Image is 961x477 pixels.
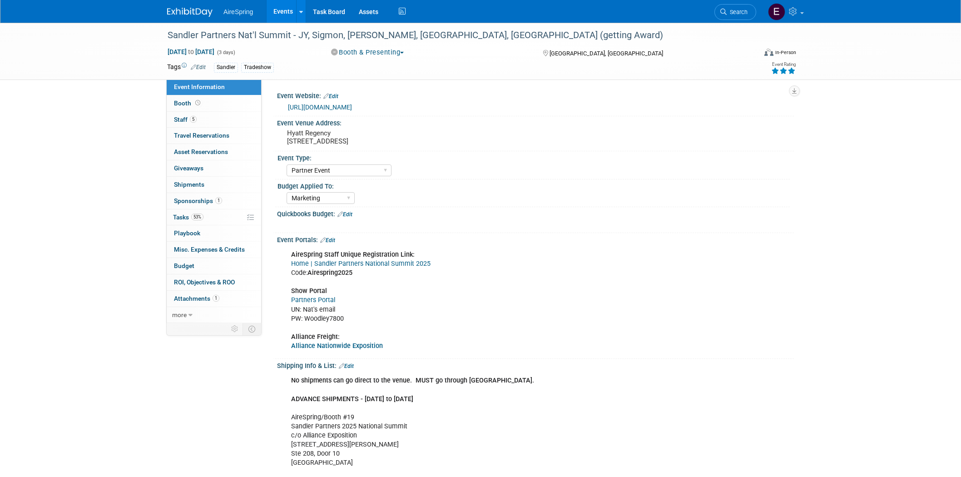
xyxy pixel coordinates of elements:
[174,197,222,204] span: Sponsorships
[167,144,261,160] a: Asset Reservations
[277,116,794,128] div: Event Venue Address:
[307,269,352,277] b: Airespring2025
[187,48,195,55] span: to
[193,99,202,106] span: Booth not reserved yet
[174,278,235,286] span: ROI, Objectives & ROO
[291,342,383,350] a: Alliance Nationwide Exposition
[277,233,794,245] div: Event Portals:
[167,48,215,56] span: [DATE] [DATE]
[214,63,238,72] div: Sandler
[191,214,203,220] span: 53%
[287,129,482,145] pre: Hyatt Regency [STREET_ADDRESS]
[291,251,415,258] b: AireSpring Staff Unique Registration Link:
[167,128,261,144] a: Travel Reservations
[775,49,796,56] div: In-Person
[174,229,200,237] span: Playbook
[550,50,663,57] span: [GEOGRAPHIC_DATA], [GEOGRAPHIC_DATA]
[291,333,340,341] b: Alliance Freight:
[291,395,413,403] b: ADVANCE SHIPMENTS - [DATE] to [DATE]
[241,63,274,72] div: Tradeshow
[167,79,261,95] a: Event Information
[167,62,206,73] td: Tags
[173,214,203,221] span: Tasks
[277,89,794,101] div: Event Website:
[174,181,204,188] span: Shipments
[167,274,261,290] a: ROI, Objectives & ROO
[277,179,790,191] div: Budget Applied To:
[167,8,213,17] img: ExhibitDay
[291,377,534,384] b: No shipments can go direct to the venue. MUST go through [GEOGRAPHIC_DATA].
[285,246,694,355] div: Code: UN: Nat's email PW: Woodley7800
[703,47,796,61] div: Event Format
[339,363,354,369] a: Edit
[167,95,261,111] a: Booth
[167,242,261,258] a: Misc. Expenses & Credits
[288,104,352,111] a: [URL][DOMAIN_NAME]
[213,295,219,302] span: 1
[174,262,194,269] span: Budget
[174,83,225,90] span: Event Information
[174,246,245,253] span: Misc. Expenses & Credits
[167,225,261,241] a: Playbook
[164,27,743,44] div: Sandler Partners Nat'l Summit - JY, Sigmon, [PERSON_NAME], [GEOGRAPHIC_DATA], [GEOGRAPHIC_DATA] (...
[216,50,235,55] span: (3 days)
[215,197,222,204] span: 1
[291,260,431,268] a: Home | Sandler Partners National Summit 2025
[190,116,197,123] span: 5
[768,3,785,20] img: erica arjona
[277,207,794,219] div: Quickbooks Budget:
[167,112,261,128] a: Staff5
[167,209,261,225] a: Tasks53%
[174,295,219,302] span: Attachments
[174,116,197,123] span: Staff
[243,323,262,335] td: Toggle Event Tabs
[771,62,796,67] div: Event Rating
[167,193,261,209] a: Sponsorships1
[291,296,335,304] a: Partners Portal
[167,291,261,307] a: Attachments1
[337,211,352,218] a: Edit
[714,4,756,20] a: Search
[764,49,773,56] img: Format-Inperson.png
[167,258,261,274] a: Budget
[174,164,203,172] span: Giveaways
[172,311,187,318] span: more
[167,177,261,193] a: Shipments
[320,237,335,243] a: Edit
[174,148,228,155] span: Asset Reservations
[323,93,338,99] a: Edit
[727,9,748,15] span: Search
[291,287,327,295] b: Show Portal
[174,99,202,107] span: Booth
[174,132,229,139] span: Travel Reservations
[223,8,253,15] span: AireSpring
[191,64,206,70] a: Edit
[277,151,790,163] div: Event Type:
[277,359,794,371] div: Shipping Info & List:
[328,48,408,57] button: Booth & Presenting
[167,307,261,323] a: more
[167,160,261,176] a: Giveaways
[227,323,243,335] td: Personalize Event Tab Strip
